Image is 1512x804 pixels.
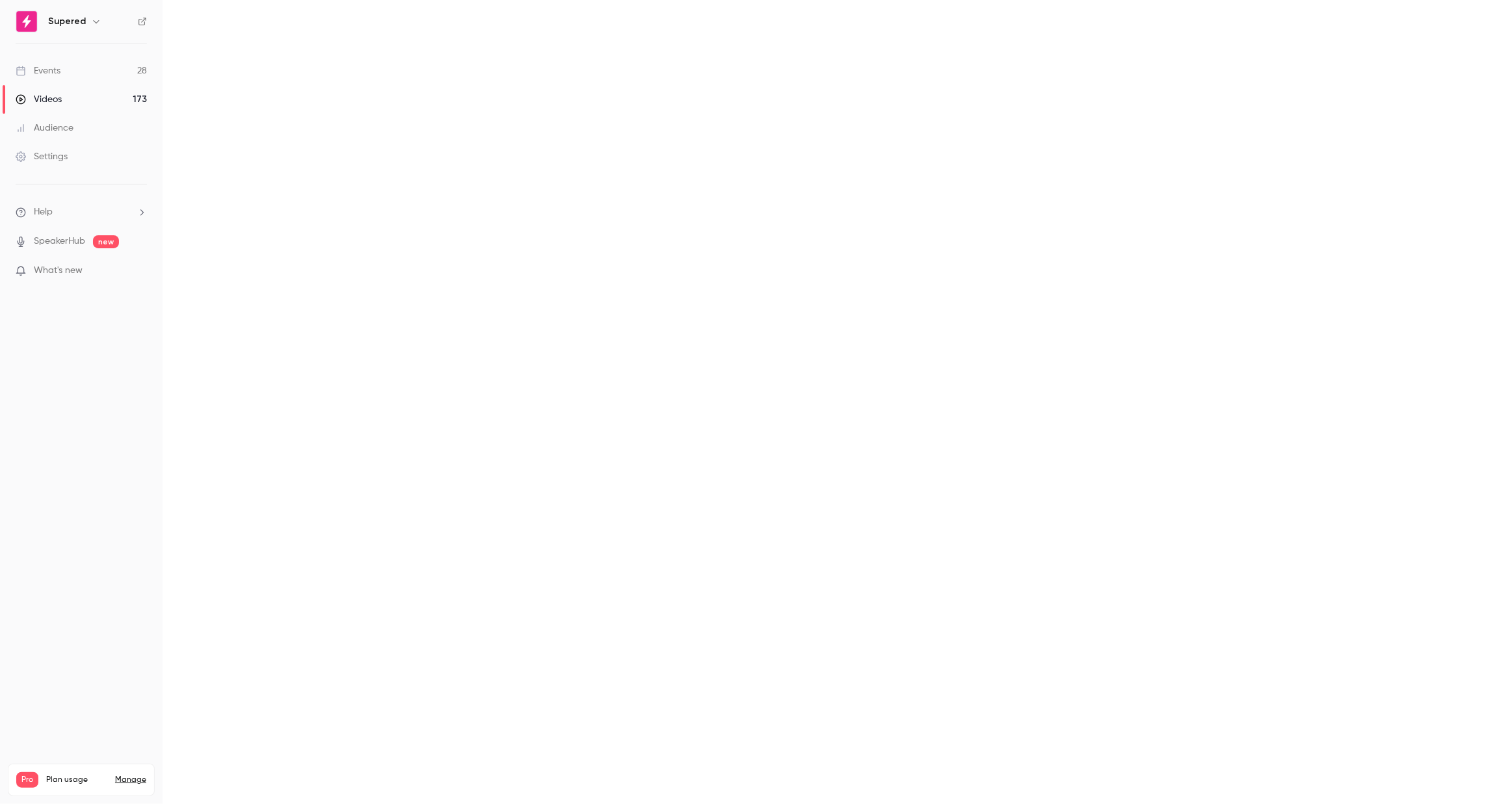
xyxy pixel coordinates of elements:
h6: Supered [48,15,86,28]
img: Supered [16,11,37,32]
div: Settings [16,150,68,163]
li: help-dropdown-opener [16,205,147,219]
span: new [93,235,119,248]
iframe: Noticeable Trigger [131,265,147,277]
div: Audience [16,122,73,135]
span: Pro [16,772,38,788]
span: What's new [34,264,83,278]
div: Videos [16,93,62,106]
div: Events [16,64,60,77]
a: SpeakerHub [34,235,85,248]
span: Plan usage [46,775,107,785]
span: Help [34,205,53,219]
a: Manage [115,775,146,785]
